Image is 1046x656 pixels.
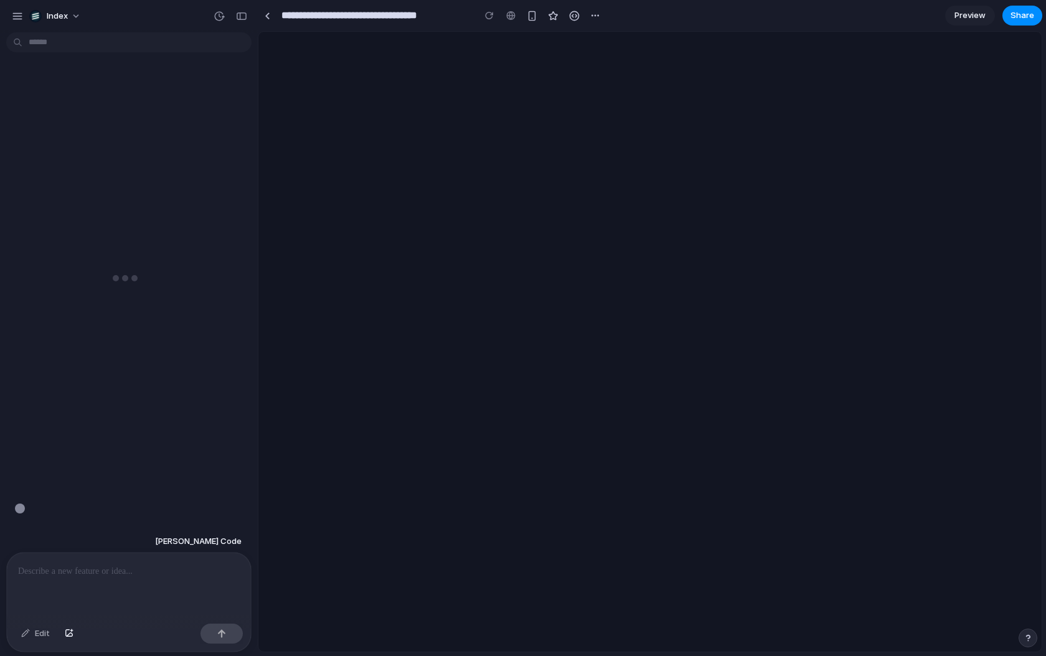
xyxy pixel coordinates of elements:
[1002,6,1042,26] button: Share
[24,6,87,26] button: Index
[954,9,986,22] span: Preview
[1011,9,1034,22] span: Share
[945,6,995,26] a: Preview
[47,10,68,22] span: Index
[155,535,242,548] span: [PERSON_NAME] Code
[151,530,245,553] button: [PERSON_NAME] Code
